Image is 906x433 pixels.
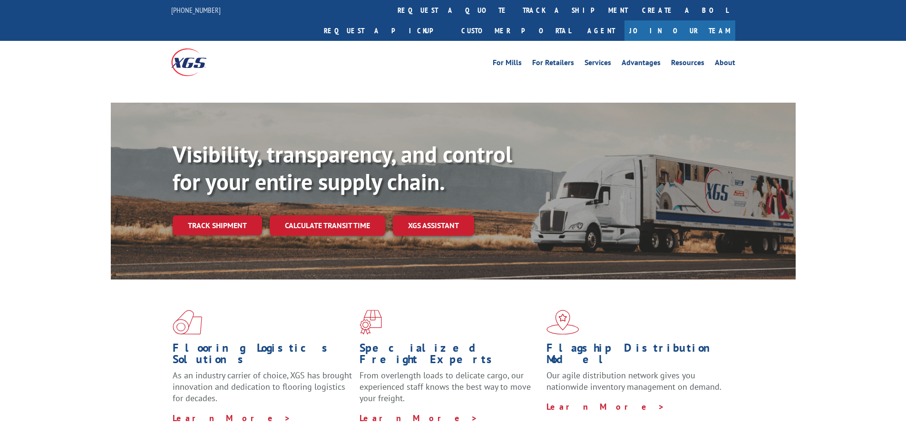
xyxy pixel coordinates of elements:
[671,59,704,69] a: Resources
[360,370,539,412] p: From overlength loads to delicate cargo, our experienced staff knows the best way to move your fr...
[173,215,262,235] a: Track shipment
[173,342,352,370] h1: Flooring Logistics Solutions
[360,310,382,335] img: xgs-icon-focused-on-flooring-red
[578,20,624,41] a: Agent
[546,342,726,370] h1: Flagship Distribution Model
[715,59,735,69] a: About
[532,59,574,69] a: For Retailers
[393,215,474,236] a: XGS ASSISTANT
[360,413,478,423] a: Learn More >
[454,20,578,41] a: Customer Portal
[546,310,579,335] img: xgs-icon-flagship-distribution-model-red
[585,59,611,69] a: Services
[270,215,385,236] a: Calculate transit time
[317,20,454,41] a: Request a pickup
[624,20,735,41] a: Join Our Team
[493,59,522,69] a: For Mills
[173,413,291,423] a: Learn More >
[173,139,512,196] b: Visibility, transparency, and control for your entire supply chain.
[360,342,539,370] h1: Specialized Freight Experts
[173,370,352,404] span: As an industry carrier of choice, XGS has brought innovation and dedication to flooring logistics...
[546,401,665,412] a: Learn More >
[622,59,661,69] a: Advantages
[173,310,202,335] img: xgs-icon-total-supply-chain-intelligence-red
[546,370,721,392] span: Our agile distribution network gives you nationwide inventory management on demand.
[171,5,221,15] a: [PHONE_NUMBER]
